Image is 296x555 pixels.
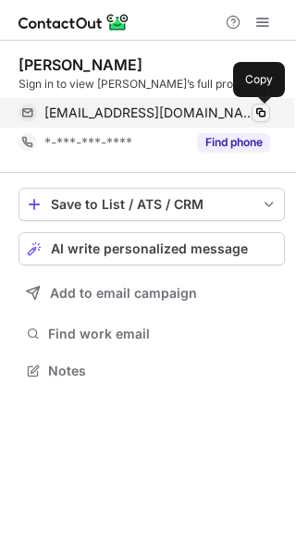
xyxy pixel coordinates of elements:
button: Find work email [18,321,285,347]
div: Save to List / ATS / CRM [51,197,253,212]
span: Notes [48,363,277,379]
button: Notes [18,358,285,384]
span: [EMAIL_ADDRESS][DOMAIN_NAME] [44,105,256,121]
span: Add to email campaign [50,286,197,301]
div: [PERSON_NAME] [18,55,142,74]
button: save-profile-one-click [18,188,285,221]
img: ContactOut v5.3.10 [18,11,129,33]
span: Find work email [48,326,277,342]
button: AI write personalized message [18,232,285,265]
span: AI write personalized message [51,241,248,256]
button: Reveal Button [197,133,270,152]
div: Sign in to view [PERSON_NAME]’s full profile [18,76,285,92]
button: Add to email campaign [18,277,285,310]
